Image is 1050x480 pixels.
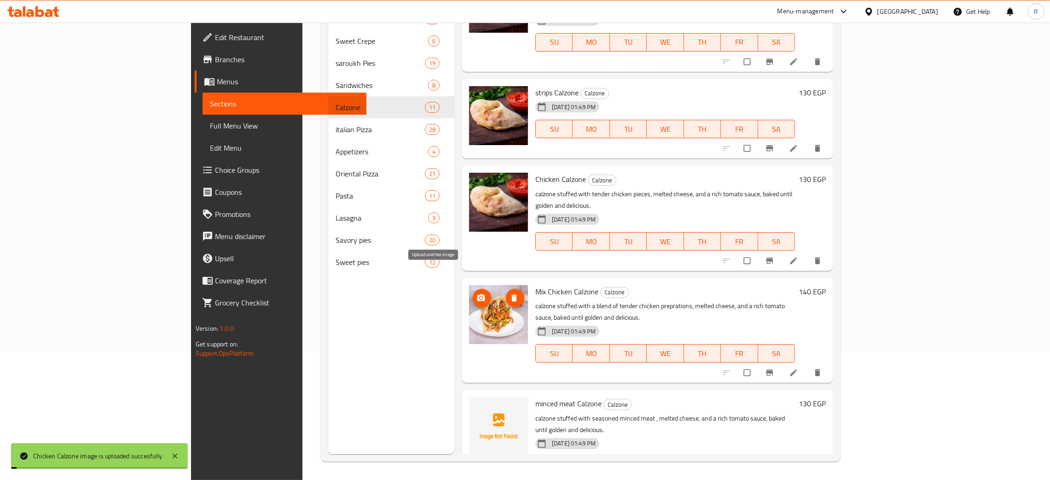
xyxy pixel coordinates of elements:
[548,103,599,111] span: [DATE] 01:49 PM
[425,192,439,200] span: 11
[650,347,680,360] span: WE
[807,363,830,383] button: delete
[1034,6,1038,17] span: R
[195,269,366,292] a: Coverage Report
[210,120,359,131] span: Full Menu View
[535,120,573,138] button: SU
[336,58,425,69] div: saroukh Pies
[647,344,684,363] button: WE
[610,344,647,363] button: TU
[535,232,573,251] button: SU
[425,58,440,69] div: items
[473,289,491,307] button: upload picture
[614,123,643,136] span: TU
[535,413,795,436] p: calzone stuffed with seasoned minced meat , melted cheese, and a rich tomato sauce, baked until g...
[647,120,684,138] button: WE
[721,120,758,138] button: FR
[210,142,359,153] span: Edit Menu
[429,214,439,222] span: 3
[425,125,439,134] span: 28
[336,80,428,91] span: Sandwiches
[647,232,684,251] button: WE
[203,93,366,115] a: Sections
[328,74,454,96] div: Sandwiches8
[610,232,647,251] button: TU
[425,59,439,68] span: 19
[215,187,359,198] span: Coupons
[725,35,754,49] span: FR
[195,203,366,225] a: Promotions
[33,451,162,461] div: Chicken Calzone image is uploaded succesfully
[220,322,234,334] span: 1.0.0
[535,188,795,211] p: calzone stuffed with tender chicken pieces, melted cheese, and a rich tomato sauce, baked until g...
[428,146,440,157] div: items
[425,236,439,245] span: 20
[604,399,632,410] span: Calzone
[428,212,440,223] div: items
[195,26,366,48] a: Edit Restaurant
[688,235,717,248] span: TH
[195,247,366,269] a: Upsell
[738,140,758,157] span: Select to update
[650,35,680,49] span: WE
[336,124,425,135] span: italian Pizza
[336,146,428,157] span: Appetizers
[573,120,609,138] button: MO
[762,35,791,49] span: SA
[614,235,643,248] span: TU
[540,347,569,360] span: SU
[758,120,795,138] button: SA
[758,33,795,52] button: SA
[336,257,425,268] span: Sweet pies
[336,102,425,113] span: Calzone
[215,275,359,286] span: Coverage Report
[789,144,800,153] a: Edit menu item
[535,397,602,410] span: minced meat Calzone
[576,347,606,360] span: MO
[215,231,359,242] span: Menu disclaimer
[215,209,359,220] span: Promotions
[610,33,647,52] button: TU
[573,344,609,363] button: MO
[548,327,599,336] span: [DATE] 01:49 PM
[336,212,428,223] div: Lasagna
[328,118,454,140] div: italian Pizza28
[725,235,754,248] span: FR
[777,6,834,17] div: Menu-management
[684,120,721,138] button: TH
[215,297,359,308] span: Grocery Checklist
[328,96,454,118] div: Calzone11
[807,138,830,158] button: delete
[580,88,609,99] div: Calzone
[548,215,599,224] span: [DATE] 01:49 PM
[650,235,680,248] span: WE
[535,86,579,100] span: strips Calzone
[601,287,628,298] span: Calzone
[807,52,830,72] button: delete
[789,368,800,377] a: Edit menu item
[721,232,758,251] button: FR
[535,33,573,52] button: SU
[429,147,439,156] span: 4
[203,115,366,137] a: Full Menu View
[540,235,569,248] span: SU
[799,285,826,298] h6: 140 EGP
[789,57,800,66] a: Edit menu item
[738,364,758,381] span: Select to update
[684,232,721,251] button: TH
[540,35,569,49] span: SU
[328,229,454,251] div: Savory pies20
[725,347,754,360] span: FR
[196,338,238,350] span: Get support on:
[540,123,569,136] span: SU
[196,347,254,359] a: Support.OpsPlatform
[762,123,791,136] span: SA
[738,53,758,70] span: Select to update
[650,123,680,136] span: WE
[217,76,359,87] span: Menus
[807,251,830,271] button: delete
[762,235,791,248] span: SA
